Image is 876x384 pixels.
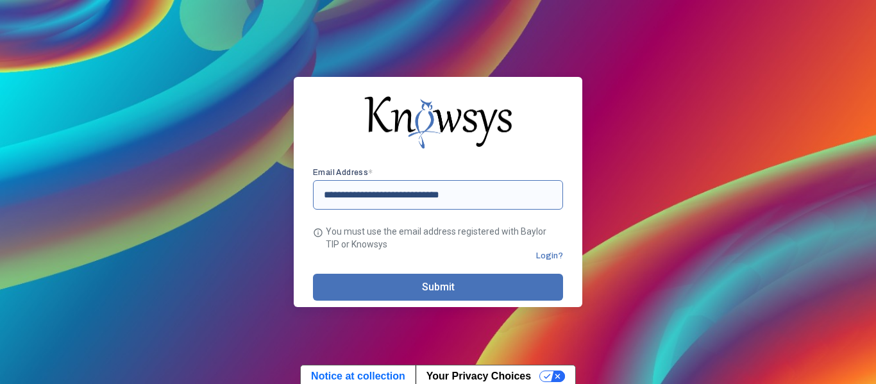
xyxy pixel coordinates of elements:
span: Submit [422,281,455,293]
app-required-indication: Email Address [313,168,373,177]
img: knowsys-logo.png [364,96,512,149]
span: info [313,225,323,251]
mat-hint: You must use the email address registered with Baylor TIP or Knowsys [326,225,560,251]
button: Submit [313,274,563,301]
span: Login? [536,251,563,261]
